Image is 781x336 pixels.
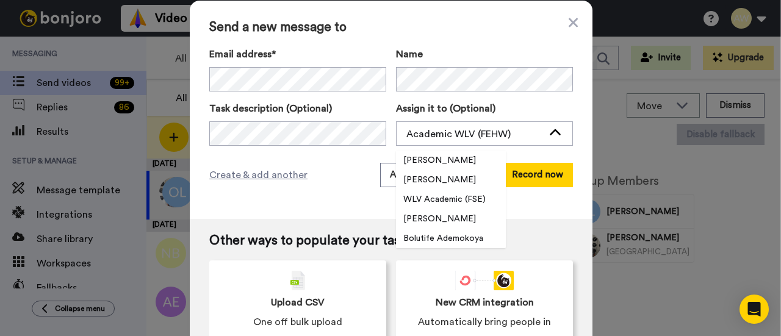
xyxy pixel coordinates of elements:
span: Send a new message to [209,20,573,35]
button: Add and record later [380,163,488,187]
div: Academic WLV (FEHW) [406,127,543,141]
label: Task description (Optional) [209,101,386,116]
span: [PERSON_NAME] [396,213,483,225]
span: Name [396,47,423,62]
span: [PERSON_NAME] [396,174,483,186]
span: Upload CSV [271,295,325,310]
label: Assign it to (Optional) [396,101,573,116]
span: One off bulk upload [253,315,342,329]
div: animation [455,271,514,290]
span: New CRM integration [436,295,534,310]
span: Bolutife Ademokoya [396,232,491,245]
span: Other ways to populate your tasklist [209,234,573,248]
div: Open Intercom Messenger [740,295,769,324]
button: Record now [502,163,573,187]
span: WLV Academic (FSE) [396,193,493,206]
span: Create & add another [209,168,308,182]
span: [PERSON_NAME] [396,154,483,166]
label: Email address* [209,47,386,62]
img: csv-grey.png [290,271,305,290]
span: Automatically bring people in [418,315,551,329]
